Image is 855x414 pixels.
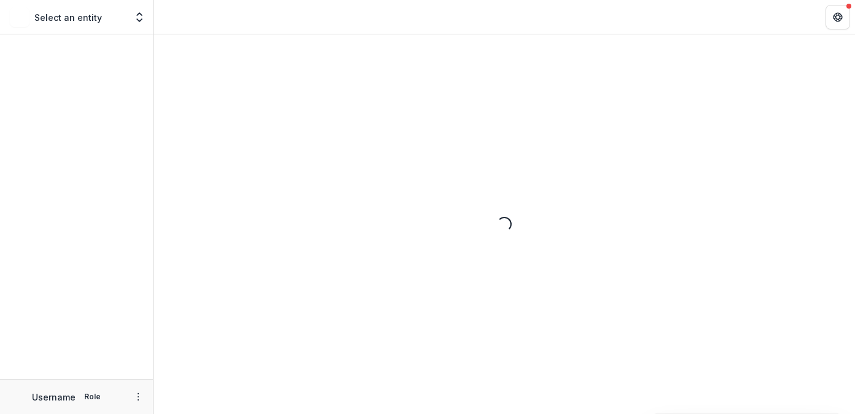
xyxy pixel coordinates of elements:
p: Role [80,391,104,402]
p: Select an entity [34,11,102,24]
button: Open entity switcher [131,5,148,29]
button: Get Help [826,5,850,29]
p: Username [32,391,76,404]
button: More [131,389,146,404]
